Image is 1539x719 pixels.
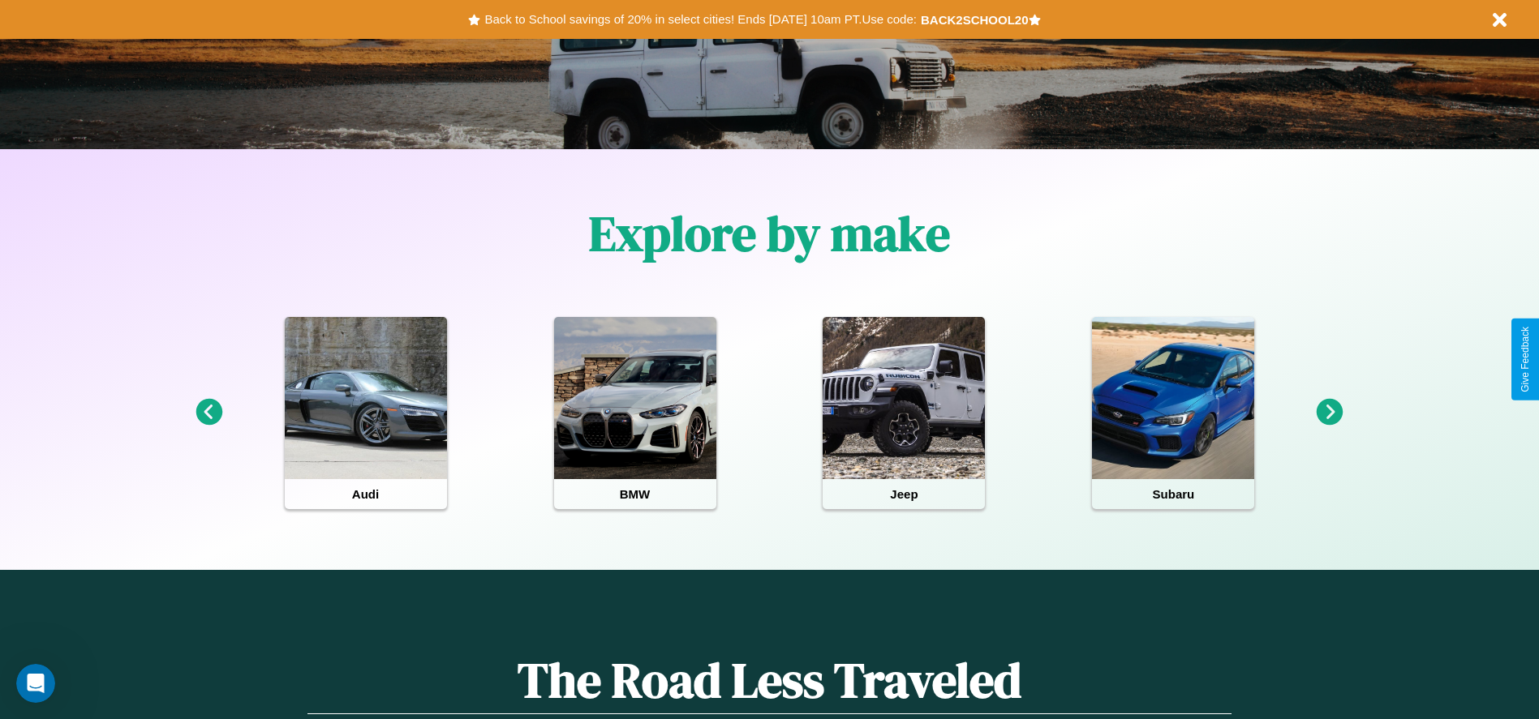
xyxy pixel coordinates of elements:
h4: Jeep [823,479,985,509]
h1: The Road Less Traveled [307,647,1231,714]
h4: Subaru [1092,479,1254,509]
h4: Audi [285,479,447,509]
b: BACK2SCHOOL20 [921,13,1029,27]
div: Give Feedback [1520,327,1531,392]
h4: BMW [554,479,716,509]
button: Back to School savings of 20% in select cities! Ends [DATE] 10am PT.Use code: [480,8,920,31]
iframe: Intercom live chat [16,664,55,703]
h1: Explore by make [589,200,950,267]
